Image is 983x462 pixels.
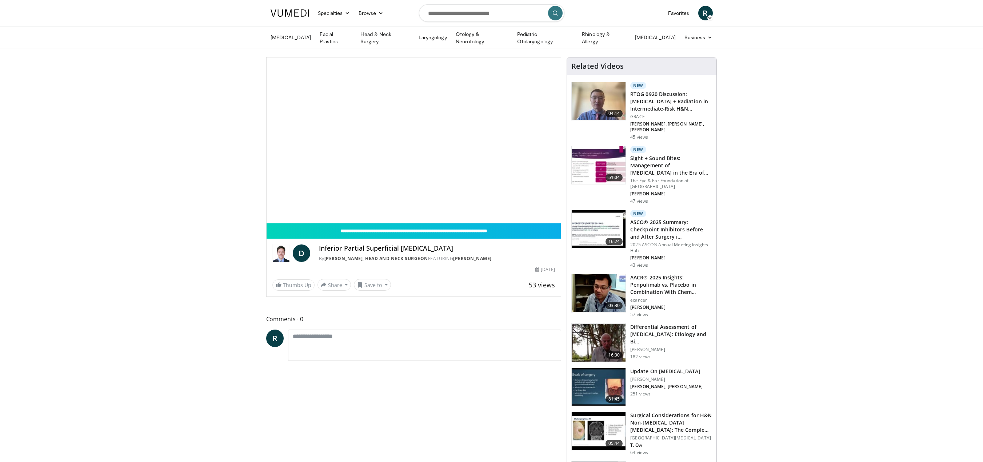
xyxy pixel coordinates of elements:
[571,368,712,406] a: 81:45 Update On [MEDICAL_DATA] [PERSON_NAME] [PERSON_NAME], [PERSON_NAME] 251 views
[631,30,680,45] a: [MEDICAL_DATA]
[317,279,351,291] button: Share
[606,351,623,359] span: 16:30
[571,412,712,455] a: 05:44 Surgical Considerations for H&N Non-[MEDICAL_DATA] [MEDICAL_DATA]: The Comple… [GEOGRAPHIC_...
[606,302,623,309] span: 03:30
[572,146,626,184] img: 8bea4cff-b600-4be7-82a7-01e969b6860e.150x105_q85_crop-smart_upscale.jpg
[319,244,555,252] h4: Inferior Partial Superficial [MEDICAL_DATA]
[630,155,712,176] h3: Sight + Sound Bites: Management of [MEDICAL_DATA] in the Era of Targ…
[571,82,712,140] a: 04:14 New RTOG 0920 Discussion: [MEDICAL_DATA] + Radiation in Intermediate-Risk H&N… GRACE [PERSO...
[630,377,703,382] p: [PERSON_NAME]
[630,121,712,133] p: [PERSON_NAME], [PERSON_NAME], [PERSON_NAME]
[630,91,712,112] h3: RTOG 0920 Discussion: [MEDICAL_DATA] + Radiation in Intermediate-Risk H&N…
[630,262,648,268] p: 43 views
[572,210,626,248] img: a81f5811-1ccf-4ee7-8ec2-23477a0c750b.150x105_q85_crop-smart_upscale.jpg
[266,314,562,324] span: Comments 0
[354,6,388,20] a: Browse
[571,210,712,268] a: 16:24 New ASCO® 2025 Summary: Checkpoint Inhibitors Before and After Surgery i… 2025 ASCO® Annual...
[319,255,555,262] div: By FEATURING
[630,178,712,190] p: The Eye & Ear Foundation of [GEOGRAPHIC_DATA]
[529,280,555,289] span: 53 views
[354,279,391,291] button: Save to
[630,134,648,140] p: 45 views
[356,31,414,45] a: Head & Neck Surgery
[451,31,513,45] a: Otology & Neurotology
[578,31,631,45] a: Rhinology & Allergy
[414,30,451,45] a: Laryngology
[630,146,646,153] p: New
[293,244,310,262] a: D
[571,274,712,318] a: 03:30 AACR® 2025 Insights: Penpulimab vs. Placebo in Combination With Chem… ecancer [PERSON_NAME]...
[630,435,712,441] p: [GEOGRAPHIC_DATA][MEDICAL_DATA]
[272,279,315,291] a: Thumbs Up
[571,146,712,204] a: 51:04 New Sight + Sound Bites: Management of [MEDICAL_DATA] in the Era of Targ… The Eye & Ear Fou...
[630,191,712,197] p: [PERSON_NAME]
[572,324,626,362] img: c7e819ff-48c9-49a6-a69c-50f8395a8fcb.150x105_q85_crop-smart_upscale.jpg
[630,391,651,397] p: 251 views
[606,238,623,245] span: 16:24
[272,244,290,262] img: Doh Young Lee, Head and Neck Surgeon
[630,312,648,318] p: 57 views
[630,297,712,303] p: ecancer
[606,395,623,403] span: 81:45
[630,274,712,296] h3: AACR® 2025 Insights: Penpulimab vs. Placebo in Combination With Chem…
[664,6,694,20] a: Favorites
[606,110,623,117] span: 04:14
[453,255,492,262] a: [PERSON_NAME]
[630,210,646,217] p: New
[315,31,356,45] a: Facial Plastics
[630,242,712,254] p: 2025 ASCO® Annual Meeting Insights Hub
[698,6,713,20] a: R
[630,198,648,204] p: 47 views
[606,174,623,181] span: 51:04
[630,412,712,434] h3: Surgical Considerations for H&N Non-[MEDICAL_DATA] [MEDICAL_DATA]: The Comple…
[535,266,555,273] div: [DATE]
[572,368,626,406] img: c4d4f1e8-1a91-48dd-b29b-c6f9f264f186.150x105_q85_crop-smart_upscale.jpg
[571,62,624,71] h4: Related Videos
[324,255,428,262] a: [PERSON_NAME], Head and Neck Surgeon
[572,274,626,312] img: 0cd214e7-10e2-4d72-8223-7ca856d9ea11.150x105_q85_crop-smart_upscale.jpg
[630,450,648,455] p: 64 views
[630,323,712,345] h3: Differential Assessment of [MEDICAL_DATA]: Etiology and Bi…
[271,9,309,17] img: VuMedi Logo
[572,412,626,450] img: 82714715-a3aa-42ce-af98-38747eed207f.150x105_q85_crop-smart_upscale.jpg
[513,31,578,45] a: Pediatric Otolaryngology
[419,4,564,22] input: Search topics, interventions
[266,30,316,45] a: [MEDICAL_DATA]
[266,330,284,347] a: R
[267,57,561,223] video-js: Video Player
[630,114,712,120] p: GRACE
[630,384,703,390] p: [PERSON_NAME], [PERSON_NAME]
[606,440,623,447] span: 05:44
[571,323,712,362] a: 16:30 Differential Assessment of [MEDICAL_DATA]: Etiology and Bi… [PERSON_NAME] 182 views
[630,368,703,375] h3: Update On [MEDICAL_DATA]
[630,255,712,261] p: [PERSON_NAME]
[572,82,626,120] img: 006fd91f-89fb-445a-a939-ffe898e241ab.150x105_q85_crop-smart_upscale.jpg
[630,442,712,448] p: T. Ow
[313,6,355,20] a: Specialties
[630,354,651,360] p: 182 views
[630,82,646,89] p: New
[630,219,712,240] h3: ASCO® 2025 Summary: Checkpoint Inhibitors Before and After Surgery i…
[630,347,712,353] p: [PERSON_NAME]
[680,30,717,45] a: Business
[630,304,712,310] p: [PERSON_NAME]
